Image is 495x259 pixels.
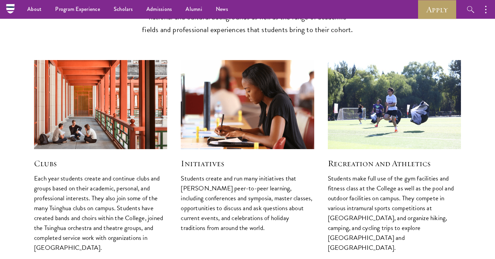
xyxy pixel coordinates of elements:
[328,158,461,169] h5: Recreation and Athletics
[34,173,167,253] p: Each year students create and continue clubs and groups based on their academic, personal, and pr...
[181,173,314,233] p: Students create and run many initiatives that [PERSON_NAME] peer-to-peer learning, including conf...
[328,173,461,253] p: Students make full use of the gym facilities and fitness class at the College as well as the pool...
[181,158,314,169] h5: Initiatives
[34,158,167,169] h5: Clubs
